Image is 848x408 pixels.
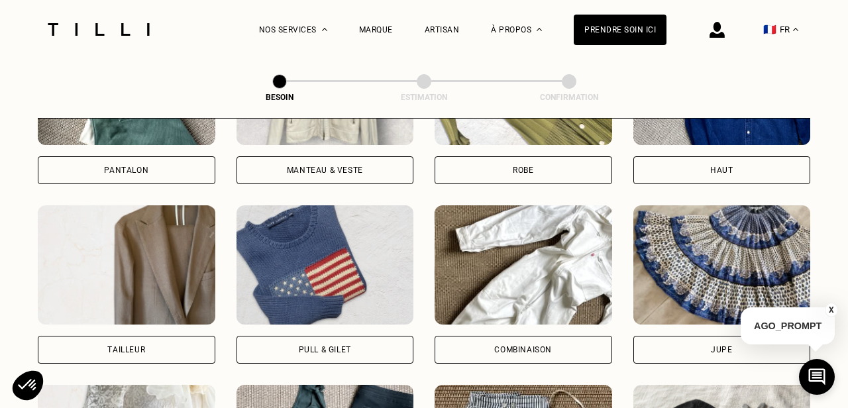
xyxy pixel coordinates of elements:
[513,166,533,174] div: Robe
[503,93,635,102] div: Confirmation
[793,28,798,31] img: menu déroulant
[711,346,732,354] div: Jupe
[359,25,393,34] a: Marque
[43,23,154,36] img: Logo du service de couturière Tilli
[825,303,838,317] button: X
[38,205,215,325] img: Tilli retouche votre Tailleur
[435,205,612,325] img: Tilli retouche votre Combinaison
[107,346,145,354] div: Tailleur
[287,166,363,174] div: Manteau & Veste
[710,22,725,38] img: icône connexion
[633,205,811,325] img: Tilli retouche votre Jupe
[494,346,552,354] div: Combinaison
[104,166,148,174] div: Pantalon
[741,307,835,344] p: AGO_PROMPT
[425,25,460,34] a: Artisan
[574,15,666,45] a: Prendre soin ici
[710,166,733,174] div: Haut
[213,93,346,102] div: Besoin
[763,23,776,36] span: 🇫🇷
[237,205,414,325] img: Tilli retouche votre Pull & gilet
[358,93,490,102] div: Estimation
[322,28,327,31] img: Menu déroulant
[299,346,351,354] div: Pull & gilet
[537,28,542,31] img: Menu déroulant à propos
